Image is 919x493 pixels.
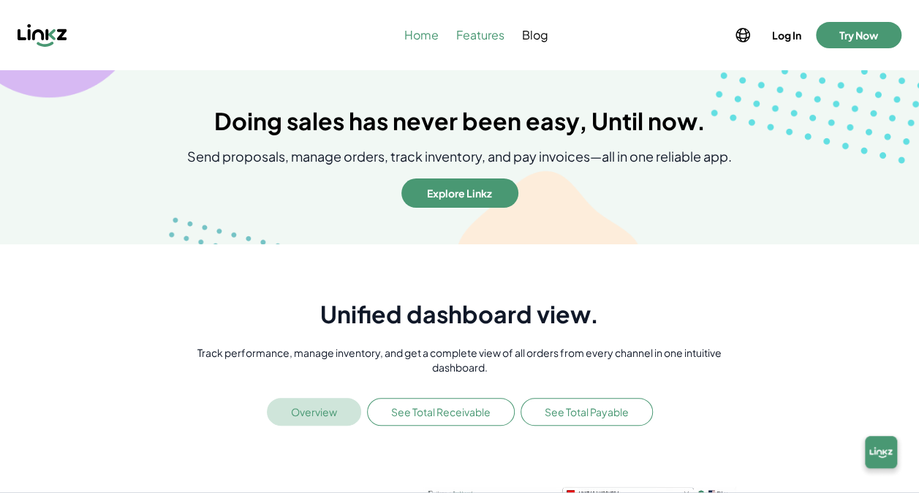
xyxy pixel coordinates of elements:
[183,345,736,375] p: Track performance, manage inventory, and get a complete view of all orders from every channel in ...
[456,26,504,44] span: Features
[521,398,653,426] button: See Total Payable
[401,178,518,208] button: Explore Linkz
[214,107,706,135] h1: Doing sales has never been easy, Until now.
[183,300,736,328] h1: Unified dashboard view.
[858,432,904,478] img: chatbox-logo
[187,146,732,167] p: Send proposals, manage orders, track inventory, and pay invoices—all in one reliable app.
[401,26,442,44] a: Home
[769,25,804,45] button: Log In
[519,26,551,44] a: Blog
[367,398,515,426] button: See Total Receivable
[404,26,439,44] span: Home
[453,26,507,44] a: Features
[18,23,67,47] img: Linkz logo
[816,22,901,48] button: Try Now
[267,398,361,426] button: Overview
[522,26,548,44] span: Blog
